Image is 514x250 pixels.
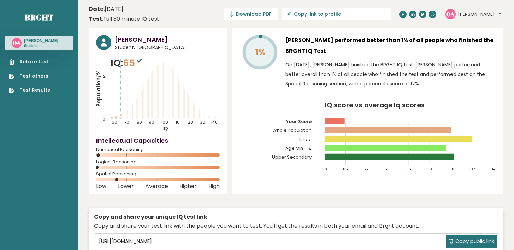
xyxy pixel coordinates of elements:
tspan: Age Min - 18 [285,145,312,151]
tspan: Israel [299,136,312,142]
span: Lower [118,185,134,188]
tspan: 70 [124,119,129,125]
span: Logical Reasoning [96,161,220,163]
tspan: 140 [211,119,218,125]
span: Low [96,185,106,188]
button: [PERSON_NAME] [458,11,501,18]
a: Brght [25,12,53,23]
div: Copy and share your test link with the people you want to test. You'll get the results in both yo... [94,222,498,230]
tspan: Population/% [95,70,102,107]
tspan: 65 [343,167,348,172]
tspan: IQ score vs average Iq scores [325,100,425,110]
tspan: 2 [103,73,106,79]
span: Student, [GEOGRAPHIC_DATA] [115,44,220,51]
button: Copy public link [446,235,497,248]
tspan: 120 [186,119,193,125]
tspan: 90 [149,119,154,125]
text: OA [446,10,455,18]
p: Student [24,44,58,48]
h3: [PERSON_NAME] [24,38,58,43]
tspan: 72 [364,167,369,172]
tspan: 100 [161,119,168,125]
tspan: 60 [112,119,117,125]
tspan: 58 [322,167,327,172]
span: 65 [123,57,144,69]
span: High [208,185,220,188]
tspan: 100 [448,167,454,172]
p: IQ: [111,56,144,70]
a: Retake test [9,58,50,65]
h4: Intellectual Capacities [96,136,220,145]
tspan: 130 [198,119,205,125]
div: Copy and share your unique IQ test link [94,213,498,221]
tspan: Whole Population [272,127,312,133]
span: Higher [179,185,197,188]
b: Test: [89,15,103,23]
a: Test others [9,72,50,80]
time: [DATE] [89,5,123,13]
tspan: 110 [174,119,180,125]
b: Date: [89,5,105,13]
span: Copy public link [455,237,494,245]
div: Full 30 minute IQ test [89,15,159,23]
tspan: 114 [490,167,495,172]
tspan: 107 [469,167,475,172]
span: Average [145,185,168,188]
tspan: IQ [162,125,168,132]
tspan: 1% [255,46,266,58]
h3: [PERSON_NAME] [115,35,220,44]
span: Numerical Reasoning [96,148,220,151]
tspan: 1 [103,95,105,100]
tspan: 86 [406,167,411,172]
tspan: 80 [137,119,142,125]
tspan: 79 [385,167,390,172]
p: On [DATE], [PERSON_NAME] finished the BRGHT IQ test. [PERSON_NAME] performed better overall than ... [285,60,496,88]
tspan: Upper Secondary [272,154,312,160]
tspan: 0 [103,116,105,122]
tspan: 93 [427,167,432,172]
text: OA [13,39,21,47]
span: Download PDF [236,11,271,18]
a: Download PDF [224,8,278,20]
h3: [PERSON_NAME] performed better than 1% of all people who finished the BRGHT IQ Test [285,35,496,57]
a: Test Results [9,87,50,94]
span: Spatial Reasoning [96,173,220,175]
tspan: Your Score [286,118,312,125]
